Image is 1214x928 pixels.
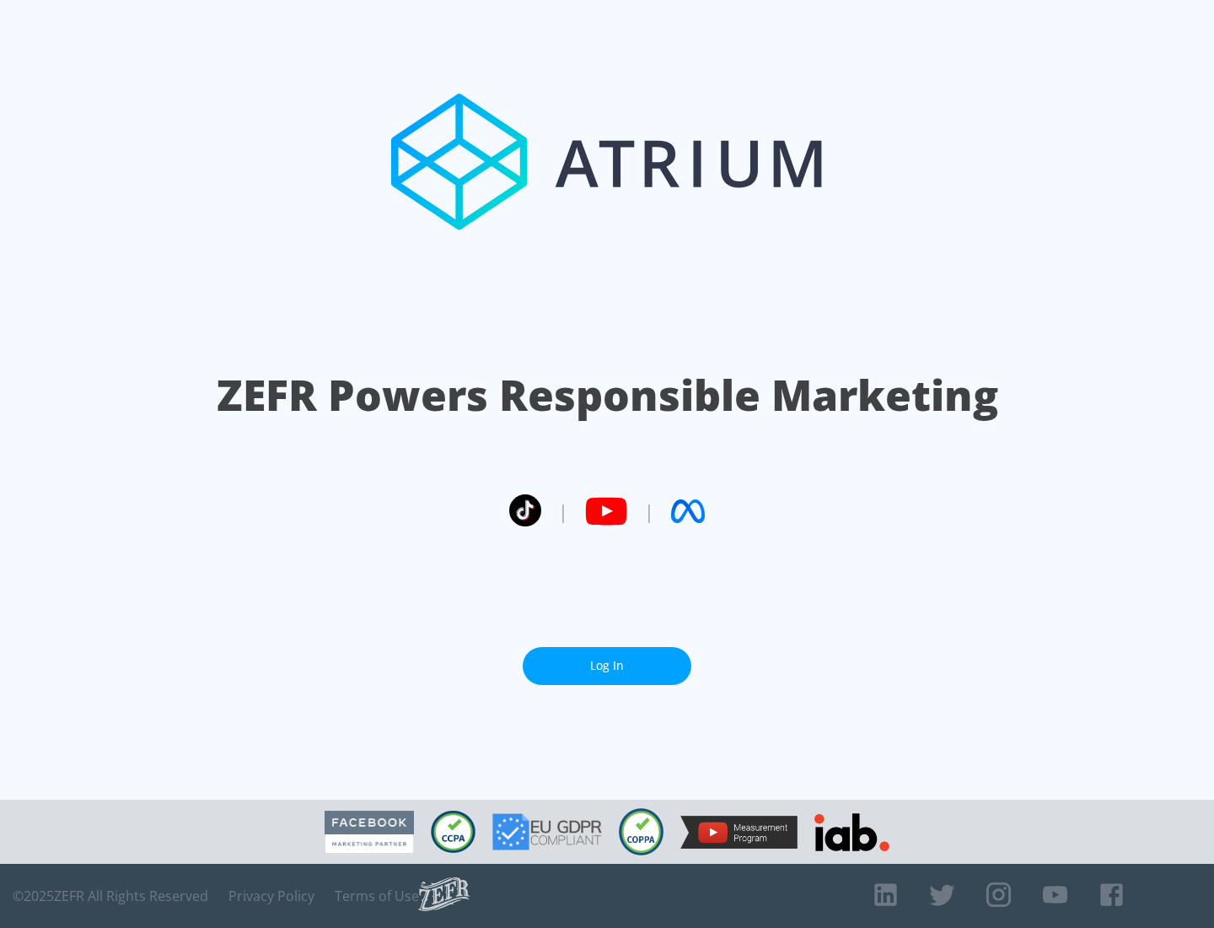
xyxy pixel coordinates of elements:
img: IAB [814,813,889,851]
img: COPPA Compliant [619,808,663,855]
img: Facebook Marketing Partner [325,811,414,854]
h1: ZEFR Powers Responsible Marketing [217,366,998,424]
a: Privacy Policy [228,888,314,904]
span: © 2025 ZEFR All Rights Reserved [13,888,208,904]
img: GDPR Compliant [492,813,602,850]
a: Log In [523,647,691,685]
img: YouTube Measurement Program [680,816,798,849]
a: Terms of Use [335,888,419,904]
span: | [644,499,654,524]
span: | [558,499,568,524]
img: CCPA Compliant [431,811,475,853]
